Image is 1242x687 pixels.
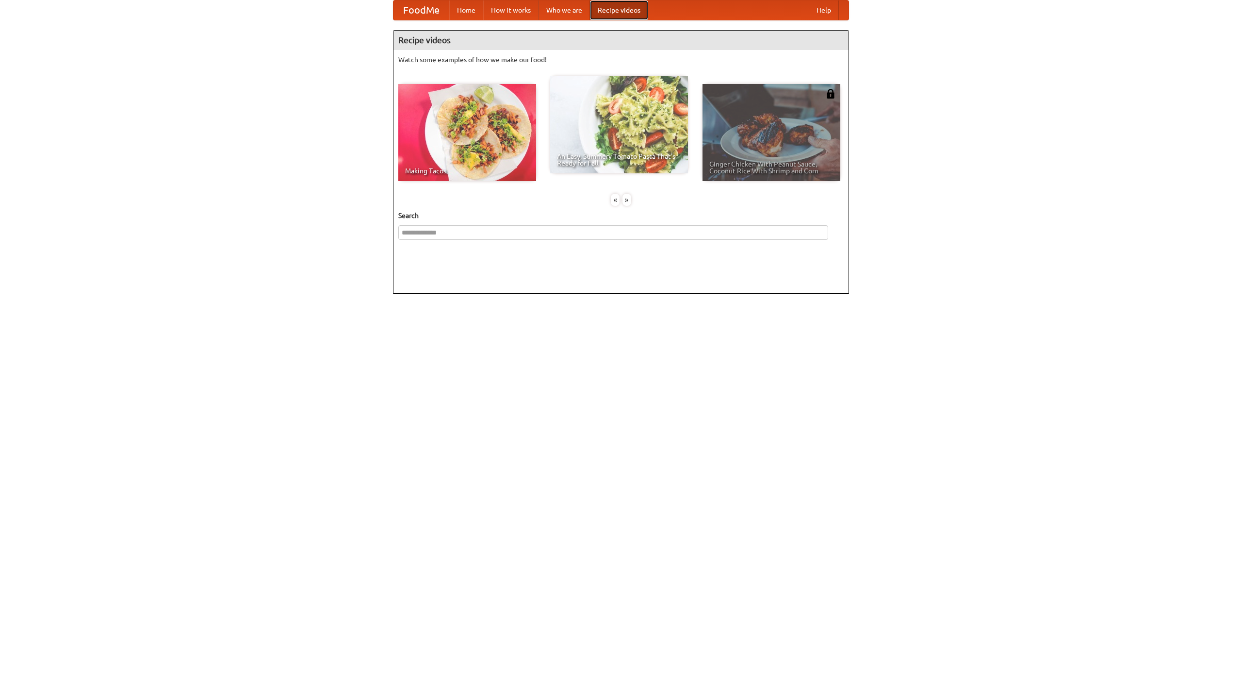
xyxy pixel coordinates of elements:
a: Who we are [539,0,590,20]
a: FoodMe [393,0,449,20]
img: 483408.png [826,89,835,99]
a: Home [449,0,483,20]
a: Making Tacos [398,84,536,181]
span: An Easy, Summery Tomato Pasta That's Ready for Fall [557,153,681,167]
h4: Recipe videos [393,31,849,50]
a: Recipe videos [590,0,648,20]
p: Watch some examples of how we make our food! [398,55,844,65]
a: An Easy, Summery Tomato Pasta That's Ready for Fall [550,76,688,173]
a: Help [809,0,839,20]
h5: Search [398,211,844,220]
span: Making Tacos [405,168,529,174]
div: « [611,194,620,206]
a: How it works [483,0,539,20]
div: » [622,194,631,206]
